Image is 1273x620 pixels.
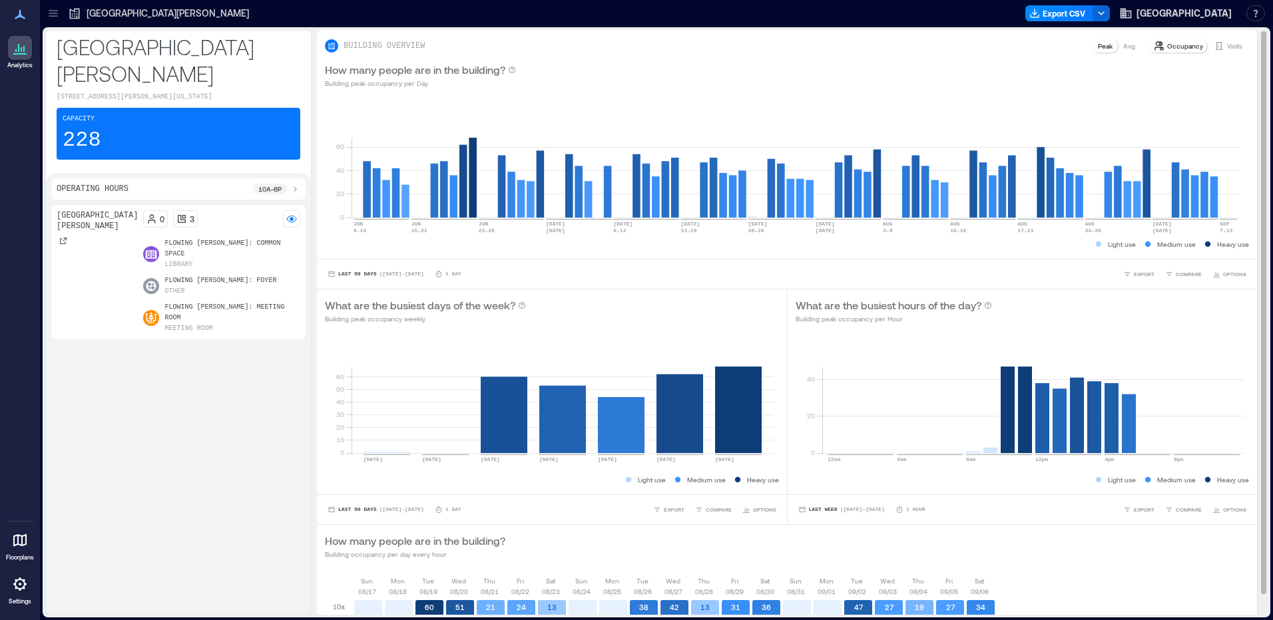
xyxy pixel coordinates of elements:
text: 6-12 [613,228,626,233]
p: 09/02 [848,586,866,597]
p: 08/20 [450,586,468,597]
p: Other [164,286,184,297]
text: [DATE] [748,221,768,227]
p: 08/19 [419,586,437,597]
p: [STREET_ADDRESS][PERSON_NAME][US_STATE] [57,92,300,102]
button: OPTIONS [740,503,779,516]
a: Analytics [3,32,37,73]
p: Floorplans [6,553,34,561]
text: [DATE] [715,456,734,462]
p: Flowing [PERSON_NAME]: Foyer [164,275,276,286]
p: Building peak occupancy per Hour [796,313,992,324]
button: Last Week |[DATE]-[DATE] [796,503,888,516]
p: What are the busiest hours of the day? [796,297,981,313]
text: 10-16 [950,228,966,233]
p: Thu [912,575,924,586]
text: JUN [411,221,421,227]
text: JUN [479,221,489,227]
p: Analytics [7,61,33,69]
span: OPTIONS [1223,506,1246,514]
text: [DATE] [613,221,633,227]
p: 08/28 [695,586,713,597]
p: Flowing [PERSON_NAME]: Meeting Room [164,302,300,323]
p: Wed [666,575,680,586]
p: Thu [483,575,495,586]
p: 09/06 [971,586,989,597]
text: AUG [1085,221,1095,227]
p: 08/27 [664,586,682,597]
tspan: 0 [810,448,814,456]
p: Thu [698,575,710,586]
text: 27 [946,603,955,611]
p: Settings [9,597,31,605]
text: 8am [966,456,976,462]
text: AUG [1017,221,1027,227]
text: 13 [700,603,710,611]
text: SEP [1220,221,1230,227]
button: COMPARE [1162,267,1204,281]
p: Wed [880,575,895,586]
tspan: 40 [336,398,344,406]
tspan: 30 [336,410,344,418]
p: 1 Day [445,270,461,278]
p: Building peak occupancy per Day [325,78,516,88]
p: Mon [391,575,405,586]
text: 31 [731,603,740,611]
text: 12am [828,456,840,462]
p: 08/26 [634,586,652,597]
text: AUG [950,221,960,227]
text: [DATE] [816,228,835,233]
text: 3-9 [883,228,893,233]
p: Heavy use [1217,239,1249,249]
button: COMPARE [1162,503,1204,516]
button: COMPARE [692,503,734,516]
text: [DATE] [1152,221,1172,227]
p: 08/17 [358,586,376,597]
text: 38 [639,603,648,611]
text: 24 [517,603,526,611]
text: 22-28 [479,228,495,233]
tspan: 0 [340,448,344,456]
p: Occupancy [1167,41,1203,51]
span: EXPORT [664,506,684,514]
tspan: 40 [336,166,344,174]
text: 47 [854,603,864,611]
p: 1 Hour [906,506,925,514]
p: 09/03 [879,586,897,597]
p: 08/18 [389,586,407,597]
p: Sat [975,575,984,586]
button: EXPORT [1121,503,1157,516]
text: [DATE] [422,456,441,462]
text: 27 [885,603,894,611]
a: Settings [4,568,36,609]
p: 08/22 [511,586,529,597]
text: 4pm [1105,456,1115,462]
p: Operating Hours [57,184,128,194]
tspan: 60 [336,373,344,381]
p: Fri [945,575,953,586]
text: 13-19 [680,228,696,233]
tspan: 50 [336,385,344,393]
text: 7-13 [1220,228,1232,233]
p: Sun [790,575,802,586]
text: AUG [883,221,893,227]
text: [DATE] [481,456,500,462]
p: Medium use [1157,239,1196,249]
p: 3 [190,214,194,224]
text: [DATE] [816,221,835,227]
text: 13 [547,603,557,611]
p: Medium use [1157,474,1196,485]
p: Mon [820,575,834,586]
text: [DATE] [1152,228,1172,233]
text: [DATE] [680,221,700,227]
p: Library [164,259,192,270]
span: [GEOGRAPHIC_DATA] [1137,7,1232,20]
p: [GEOGRAPHIC_DATA][PERSON_NAME] [57,210,138,232]
p: 228 [63,127,101,154]
p: Sun [361,575,373,586]
p: 08/29 [726,586,744,597]
p: [GEOGRAPHIC_DATA][PERSON_NAME] [87,7,249,20]
tspan: 10 [336,436,344,444]
text: 17-23 [1017,228,1033,233]
text: [DATE] [598,456,617,462]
